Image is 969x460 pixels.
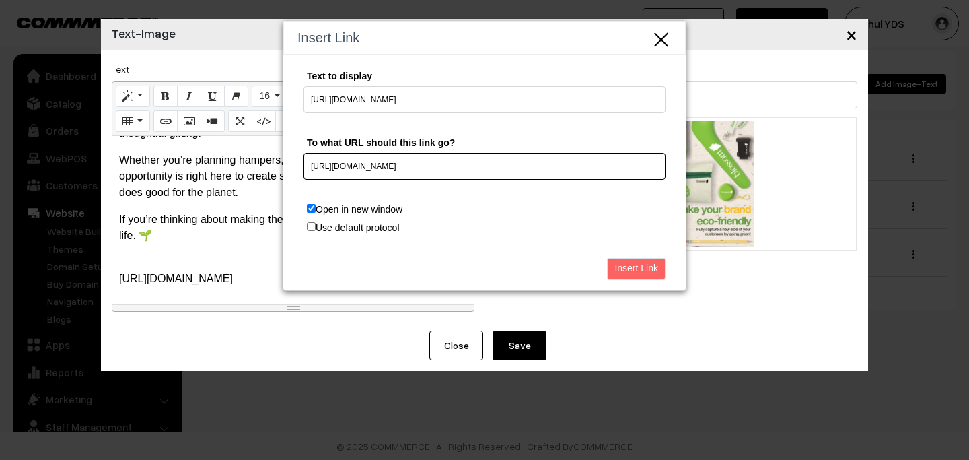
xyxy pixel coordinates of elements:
label: Open in new window [303,201,406,218]
label: Use default protocol [303,220,403,236]
input: Open in new window [307,204,316,213]
label: Text to display [303,68,666,85]
input: Insert Link [607,258,666,280]
button: Close [651,28,672,50]
input: Use default protocol [307,222,316,231]
h4: Insert Link [297,28,672,47]
label: To what URL should this link go? [303,135,666,152]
